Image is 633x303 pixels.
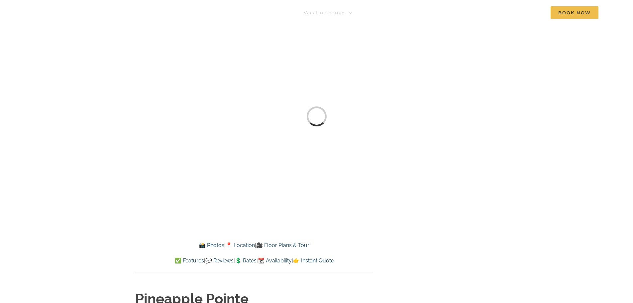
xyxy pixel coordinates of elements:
a: Vacation homes [304,6,352,19]
a: Things to do [367,6,407,19]
a: 👉 Instant Quote [293,257,334,264]
a: About [477,6,500,19]
a: 📸 Photos [199,242,224,248]
a: 🎥 Floor Plans & Tour [256,242,309,248]
a: Contact [515,6,536,19]
span: Contact [515,10,536,15]
img: Branson Family Retreats Logo [35,8,147,23]
a: Deals & More [422,6,463,19]
span: Vacation homes [304,10,346,15]
a: 📆 Availability [258,257,292,264]
a: 💬 Reviews [205,257,234,264]
span: Deals & More [422,10,456,15]
a: ✅ Features [175,257,204,264]
span: Things to do [367,10,400,15]
span: About [477,10,493,15]
span: Book Now [551,6,598,19]
a: 📍 Location [226,242,255,248]
p: | | | | [135,256,373,265]
div: Loading... [305,105,328,127]
p: | | [135,241,373,250]
nav: Main Menu [304,6,598,19]
a: 💲 Rates [235,257,257,264]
